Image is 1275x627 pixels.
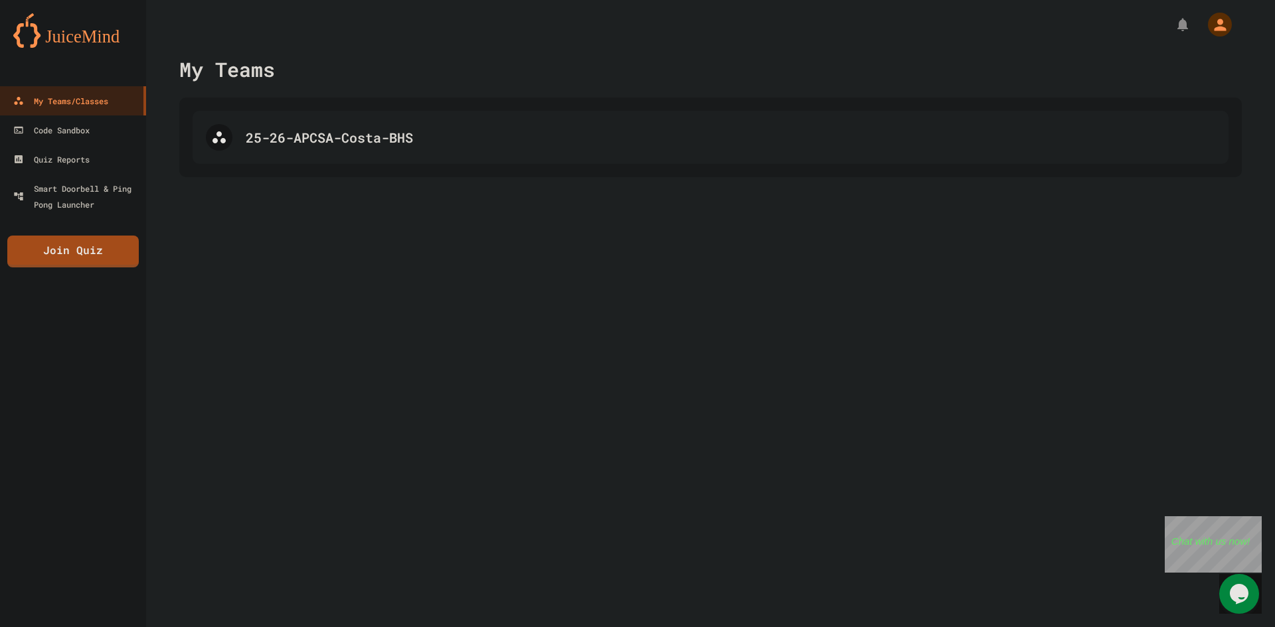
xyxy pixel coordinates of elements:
div: My Teams [179,54,275,84]
a: Join Quiz [7,236,139,267]
iframe: chat widget [1219,574,1262,614]
div: My Account [1194,9,1235,40]
div: 25-26-APCSA-Costa-BHS [193,111,1229,164]
div: Quiz Reports [13,151,90,167]
div: 25-26-APCSA-Costa-BHS [246,127,1215,147]
div: My Teams/Classes [13,93,108,109]
div: Code Sandbox [13,122,90,138]
iframe: chat widget [1165,516,1262,573]
img: logo-orange.svg [13,13,133,48]
div: My Notifications [1150,13,1194,36]
div: Smart Doorbell & Ping Pong Launcher [13,180,141,212]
